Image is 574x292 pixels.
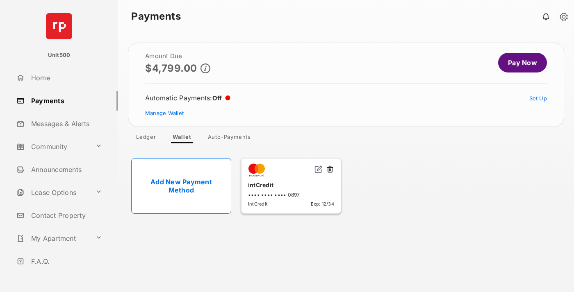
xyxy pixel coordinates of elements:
div: intCredit [248,178,334,192]
a: Wallet [166,134,198,143]
span: Exp: 12/34 [311,201,334,207]
img: svg+xml;base64,PHN2ZyB4bWxucz0iaHR0cDovL3d3dy53My5vcmcvMjAwMC9zdmciIHdpZHRoPSI2NCIgaGVpZ2h0PSI2NC... [46,13,72,39]
div: Automatic Payments : [145,94,230,102]
h2: Amount Due [145,53,210,59]
p: Unit500 [48,51,71,59]
a: Announcements [13,160,118,179]
a: Community [13,137,92,156]
p: $4,799.00 [145,63,197,74]
a: Home [13,68,118,88]
a: Add New Payment Method [131,158,231,214]
a: Lease Options [13,183,92,202]
div: •••• •••• •••• 0897 [248,192,334,198]
a: Manage Wallet [145,110,184,116]
span: Off [212,94,222,102]
a: Contact Property [13,206,118,225]
a: Auto-Payments [201,134,257,143]
a: My Apartment [13,229,92,248]
a: Set Up [529,95,547,102]
span: intCredit [248,201,268,207]
a: Payments [13,91,118,111]
a: F.A.Q. [13,251,118,271]
img: svg+xml;base64,PHN2ZyB2aWV3Qm94PSIwIDAgMjQgMjQiIHdpZHRoPSIxNiIgaGVpZ2h0PSIxNiIgZmlsbD0ibm9uZSIgeG... [314,165,323,173]
strong: Payments [131,11,181,21]
a: Ledger [130,134,163,143]
a: Messages & Alerts [13,114,118,134]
